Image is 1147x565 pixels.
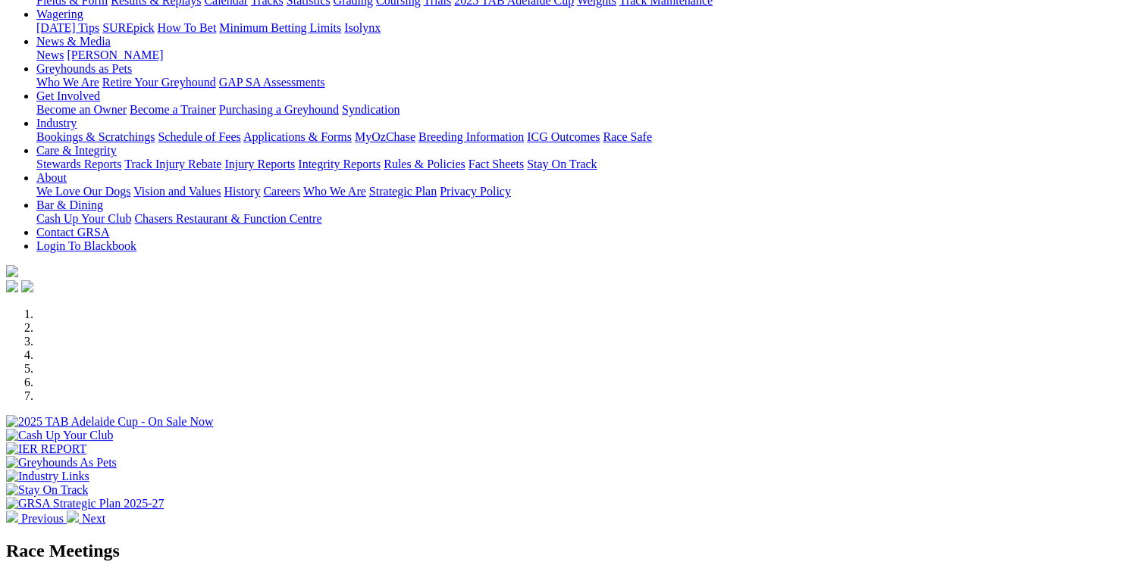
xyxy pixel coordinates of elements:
[67,512,105,525] a: Next
[263,185,300,198] a: Careers
[36,103,1141,117] div: Get Involved
[298,158,381,170] a: Integrity Reports
[384,158,465,170] a: Rules & Policies
[130,103,216,116] a: Become a Trainer
[102,76,216,89] a: Retire Your Greyhound
[369,185,437,198] a: Strategic Plan
[82,512,105,525] span: Next
[469,158,524,170] a: Fact Sheets
[6,512,67,525] a: Previous
[36,21,1141,35] div: Wagering
[6,470,89,483] img: Industry Links
[134,212,321,225] a: Chasers Restaurant & Function Centre
[6,510,18,523] img: chevron-left-pager-white.svg
[36,212,1141,226] div: Bar & Dining
[224,158,295,170] a: Injury Reports
[36,76,99,89] a: Who We Are
[224,185,260,198] a: History
[440,185,511,198] a: Privacy Policy
[243,130,352,143] a: Applications & Forms
[36,144,117,157] a: Care & Integrity
[418,130,524,143] a: Breeding Information
[355,130,415,143] a: MyOzChase
[6,483,88,497] img: Stay On Track
[36,117,77,130] a: Industry
[6,442,86,456] img: IER REPORT
[102,21,154,34] a: SUREpick
[36,212,131,225] a: Cash Up Your Club
[6,541,1141,561] h2: Race Meetings
[6,415,214,429] img: 2025 TAB Adelaide Cup - On Sale Now
[6,265,18,277] img: logo-grsa-white.png
[36,198,103,211] a: Bar & Dining
[527,158,597,170] a: Stay On Track
[219,76,325,89] a: GAP SA Assessments
[133,185,221,198] a: Vision and Values
[158,21,217,34] a: How To Bet
[219,103,339,116] a: Purchasing a Greyhound
[6,456,117,470] img: Greyhounds As Pets
[36,239,136,252] a: Login To Blackbook
[36,76,1141,89] div: Greyhounds as Pets
[344,21,381,34] a: Isolynx
[36,158,121,170] a: Stewards Reports
[527,130,600,143] a: ICG Outcomes
[67,510,79,523] img: chevron-right-pager-white.svg
[36,8,83,20] a: Wagering
[36,103,127,116] a: Become an Owner
[21,512,64,525] span: Previous
[67,48,163,61] a: [PERSON_NAME]
[36,89,100,102] a: Get Involved
[36,62,132,75] a: Greyhounds as Pets
[124,158,221,170] a: Track Injury Rebate
[36,185,130,198] a: We Love Our Dogs
[36,158,1141,171] div: Care & Integrity
[6,497,164,510] img: GRSA Strategic Plan 2025-27
[303,185,366,198] a: Who We Are
[36,226,109,239] a: Contact GRSA
[6,280,18,292] img: facebook.svg
[36,185,1141,198] div: About
[36,21,99,34] a: [DATE] Tips
[219,21,341,34] a: Minimum Betting Limits
[342,103,400,116] a: Syndication
[36,48,64,61] a: News
[603,130,651,143] a: Race Safe
[36,130,1141,144] div: Industry
[6,429,113,442] img: Cash Up Your Club
[36,35,111,48] a: News & Media
[21,280,33,292] img: twitter.svg
[36,130,155,143] a: Bookings & Scratchings
[158,130,240,143] a: Schedule of Fees
[36,171,67,184] a: About
[36,48,1141,62] div: News & Media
